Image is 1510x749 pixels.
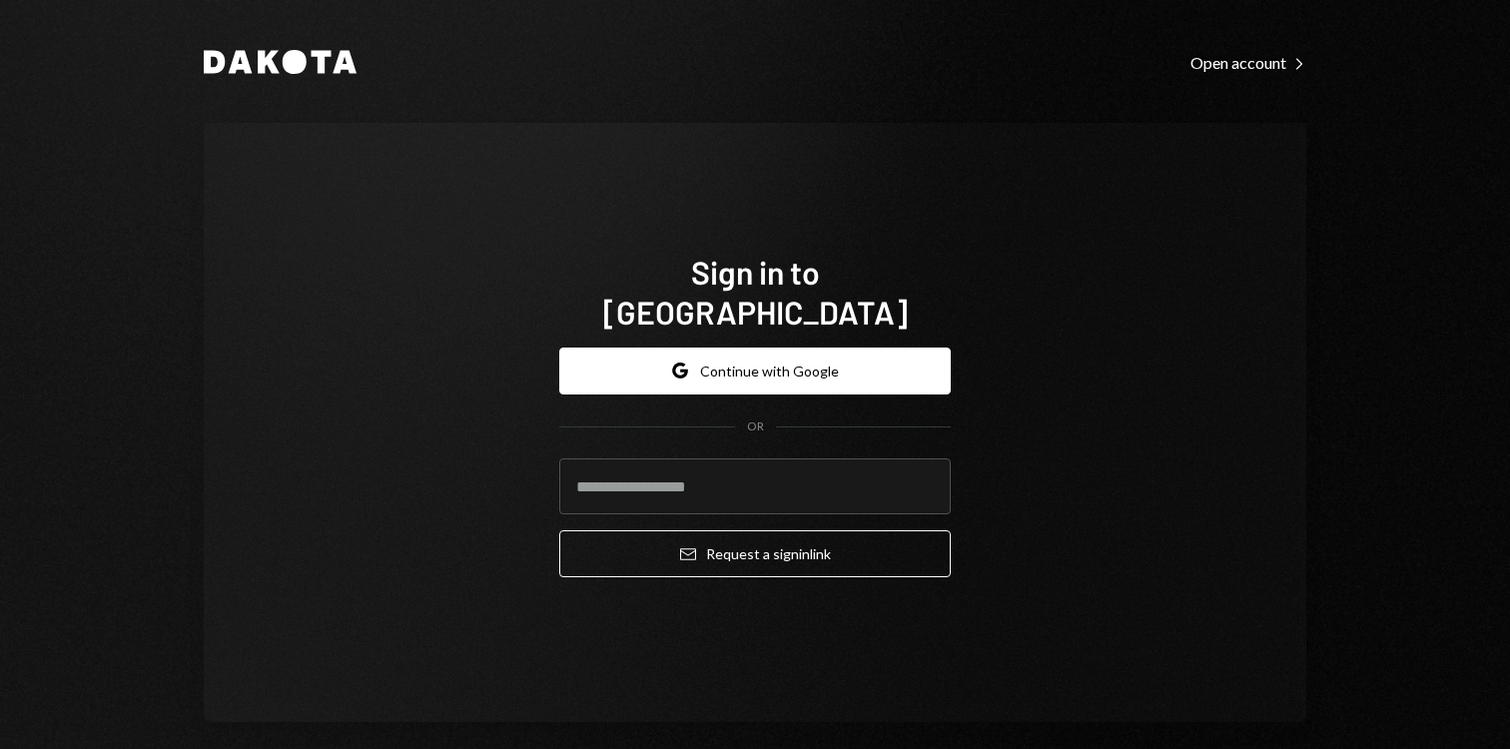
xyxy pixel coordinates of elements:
a: Open account [1190,51,1306,73]
h1: Sign in to [GEOGRAPHIC_DATA] [559,252,951,332]
div: Open account [1190,53,1306,73]
div: OR [747,418,764,435]
button: Continue with Google [559,348,951,394]
button: Request a signinlink [559,530,951,577]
